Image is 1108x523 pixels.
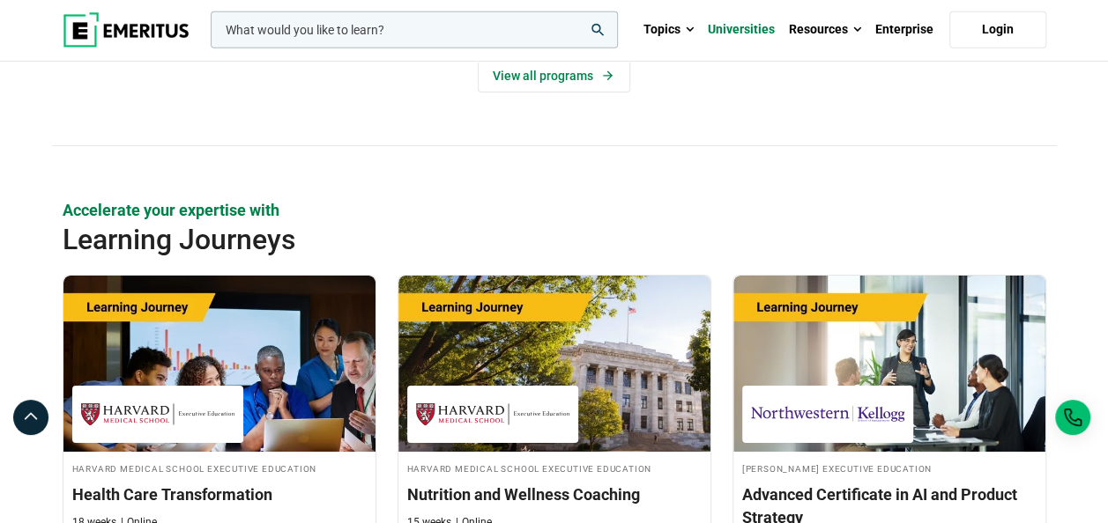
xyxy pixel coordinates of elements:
[416,394,569,434] img: Harvard Medical School Executive Education
[407,483,702,505] h3: Nutrition and Wellness Coaching
[398,276,710,452] img: Nutrition and Wellness Coaching | Online Healthcare Course
[742,460,1037,475] h4: [PERSON_NAME] Executive Education
[72,483,367,505] h3: Health Care Transformation
[211,11,618,48] input: woocommerce-product-search-field-0
[751,394,904,434] img: Kellogg Executive Education
[407,460,702,475] h4: Harvard Medical School Executive Education
[733,276,1045,452] img: Advanced Certificate in AI and Product Strategy | Online AI and Machine Learning Course
[72,460,367,475] h4: Harvard Medical School Executive Education
[63,276,376,452] img: Health Care Transformation | Online Healthcare Course
[81,394,234,434] img: Harvard Medical School Executive Education
[478,59,630,92] a: View all programs
[63,199,1046,221] p: Accelerate your expertise with
[949,11,1046,48] a: Login
[63,222,948,257] h2: Learning Journeys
